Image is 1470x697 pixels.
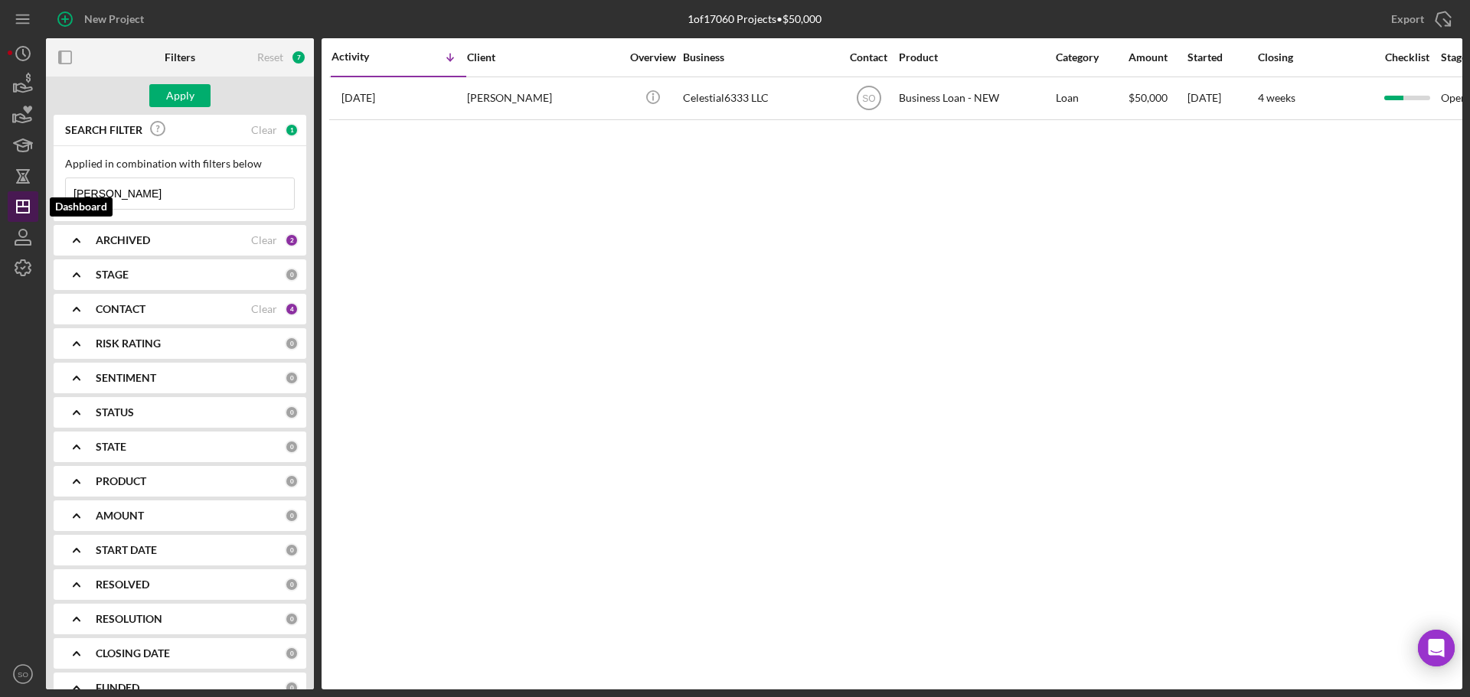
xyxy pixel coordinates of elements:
[96,269,129,281] b: STAGE
[285,681,299,695] div: 0
[291,50,306,65] div: 7
[96,544,157,556] b: START DATE
[285,371,299,385] div: 0
[96,372,156,384] b: SENTIMENT
[1129,51,1186,64] div: Amount
[285,647,299,660] div: 0
[1258,51,1373,64] div: Closing
[96,510,144,522] b: AMOUNT
[467,51,620,64] div: Client
[285,543,299,557] div: 0
[251,234,277,246] div: Clear
[467,78,620,119] div: [PERSON_NAME]
[84,4,144,34] div: New Project
[96,475,146,487] b: PRODUCT
[96,337,161,350] b: RISK RATING
[251,124,277,136] div: Clear
[285,440,299,454] div: 0
[285,578,299,591] div: 0
[96,441,126,453] b: STATE
[285,268,299,282] div: 0
[285,405,299,419] div: 0
[683,78,836,119] div: Celestial6333 LLC
[257,51,283,64] div: Reset
[285,474,299,488] div: 0
[1391,4,1424,34] div: Export
[683,51,836,64] div: Business
[285,612,299,626] div: 0
[18,670,28,679] text: SO
[899,78,1052,119] div: Business Loan - NEW
[285,337,299,350] div: 0
[96,578,149,591] b: RESOLVED
[1187,78,1256,119] div: [DATE]
[285,302,299,316] div: 4
[1187,51,1256,64] div: Started
[96,406,134,419] b: STATUS
[166,84,194,107] div: Apply
[1258,91,1295,104] time: 4 weeks
[96,613,162,625] b: RESOLUTION
[65,158,295,170] div: Applied in combination with filters below
[149,84,211,107] button: Apply
[1374,51,1439,64] div: Checklist
[285,509,299,523] div: 0
[251,303,277,315] div: Clear
[1056,51,1127,64] div: Category
[96,647,170,660] b: CLOSING DATE
[341,92,375,104] time: 2025-07-28 14:31
[862,93,875,104] text: SO
[165,51,195,64] b: Filters
[96,303,145,315] b: CONTACT
[1056,78,1127,119] div: Loan
[65,124,142,136] b: SEARCH FILTER
[688,13,822,25] div: 1 of 17060 Projects • $50,000
[899,51,1052,64] div: Product
[332,50,399,63] div: Activity
[1376,4,1462,34] button: Export
[1129,78,1186,119] div: $50,000
[96,682,139,694] b: FUNDED
[1418,630,1455,666] div: Open Intercom Messenger
[285,123,299,137] div: 1
[96,234,150,246] b: ARCHIVED
[624,51,681,64] div: Overview
[8,659,38,689] button: SO
[840,51,897,64] div: Contact
[285,233,299,247] div: 2
[46,4,159,34] button: New Project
